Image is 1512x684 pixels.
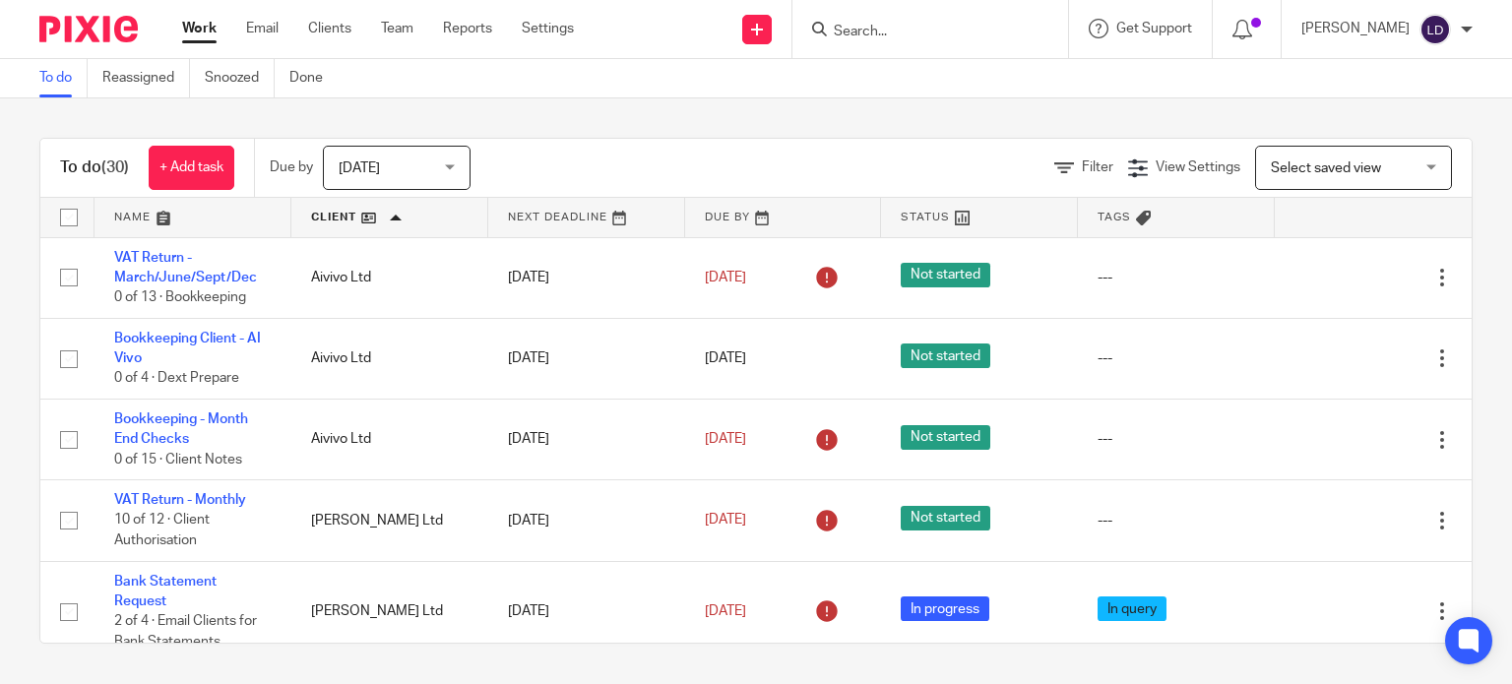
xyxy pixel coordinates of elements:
span: 2 of 4 · Email Clients for Bank Statements [114,614,257,649]
td: [PERSON_NAME] Ltd [291,561,488,662]
a: Email [246,19,279,38]
td: Aivivo Ltd [291,237,488,318]
td: [DATE] [488,399,685,479]
span: View Settings [1156,160,1240,174]
a: Settings [522,19,574,38]
a: Bank Statement Request [114,575,217,608]
a: To do [39,59,88,97]
span: [DATE] [339,161,380,175]
span: Not started [901,343,990,368]
a: VAT Return - Monthly [114,493,246,507]
a: VAT Return - March/June/Sept/Dec [114,251,257,284]
td: Aivivo Ltd [291,399,488,479]
a: Team [381,19,413,38]
span: [DATE] [705,604,746,618]
p: Due by [270,157,313,177]
a: + Add task [149,146,234,190]
img: Pixie [39,16,138,42]
span: Tags [1098,212,1131,222]
a: Bookkeeping - Month End Checks [114,412,248,446]
span: [DATE] [705,271,746,284]
span: Not started [901,263,990,287]
a: Reports [443,19,492,38]
span: 0 of 13 · Bookkeeping [114,290,246,304]
span: Not started [901,425,990,450]
span: 10 of 12 · Client Authorisation [114,514,210,548]
div: --- [1098,268,1255,287]
div: --- [1098,511,1255,530]
a: Work [182,19,217,38]
a: Reassigned [102,59,190,97]
p: [PERSON_NAME] [1301,19,1410,38]
td: [DATE] [488,318,685,399]
td: [DATE] [488,561,685,662]
span: 0 of 4 · Dext Prepare [114,372,239,386]
span: Not started [901,506,990,530]
div: --- [1098,429,1255,449]
td: Aivivo Ltd [291,318,488,399]
input: Search [832,24,1009,41]
div: --- [1098,348,1255,368]
td: [DATE] [488,480,685,561]
span: In query [1098,596,1166,621]
span: [DATE] [705,432,746,446]
td: [DATE] [488,237,685,318]
a: Clients [308,19,351,38]
span: 0 of 15 · Client Notes [114,453,242,466]
img: svg%3E [1419,14,1451,45]
span: Filter [1082,160,1113,174]
span: [DATE] [705,351,746,365]
span: Get Support [1116,22,1192,35]
a: Done [289,59,338,97]
a: Snoozed [205,59,275,97]
span: In progress [901,596,989,621]
span: (30) [101,159,129,175]
td: [PERSON_NAME] Ltd [291,480,488,561]
h1: To do [60,157,129,178]
a: Bookkeeping Client - AI Vivo [114,332,261,365]
span: [DATE] [705,514,746,528]
span: Select saved view [1271,161,1381,175]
